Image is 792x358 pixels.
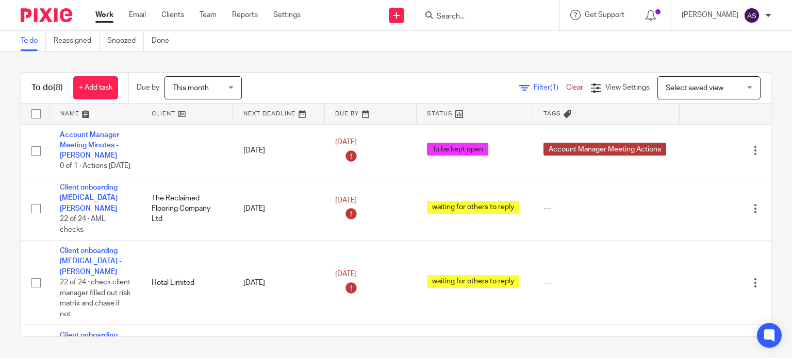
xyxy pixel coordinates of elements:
span: waiting for others to reply [427,275,519,288]
td: The Reclaimed Flooring Company Ltd [141,177,233,241]
span: Get Support [585,11,624,19]
p: [PERSON_NAME] [682,10,738,20]
span: To be kept open [427,143,488,156]
span: Tags [543,111,561,116]
a: Email [129,10,146,20]
span: This month [173,84,209,92]
a: Client onboarding [MEDICAL_DATA] - [PERSON_NAME] [60,247,122,276]
span: [DATE] [335,197,357,204]
span: Account Manager Meeting Actions [543,143,666,156]
a: Reassigned [54,31,100,51]
a: Snoozed [107,31,144,51]
td: [DATE] [233,241,325,325]
h1: To do [31,82,63,93]
span: [DATE] [335,139,357,146]
span: View Settings [605,84,650,91]
a: Team [200,10,217,20]
span: waiting for others to reply [427,201,519,214]
td: [DATE] [233,124,325,177]
a: To do [21,31,46,51]
div: --- [543,278,669,288]
a: Clear [566,84,583,91]
a: Done [152,31,177,51]
input: Search [436,12,529,22]
a: Clients [161,10,184,20]
span: [DATE] [335,271,357,278]
span: Filter [534,84,566,91]
span: (8) [53,83,63,92]
span: 22 of 24 · check client manager filled out risk matrix and chase if not [60,279,130,318]
a: Work [95,10,113,20]
span: 22 of 24 · AML checks [60,215,106,233]
a: Account Manager Meeting Minutes - [PERSON_NAME] [60,131,119,160]
div: --- [543,203,669,214]
td: Hotal Limited [141,241,233,325]
p: Due by [137,82,159,93]
span: Select saved view [666,84,723,92]
img: svg%3E [744,7,760,24]
a: + Add task [73,76,118,99]
span: (1) [550,84,558,91]
a: Settings [273,10,301,20]
span: 0 of 1 · Actions [DATE] [60,163,130,170]
a: Client onboarding [MEDICAL_DATA] - [PERSON_NAME] [60,184,122,212]
a: Reports [232,10,258,20]
img: Pixie [21,8,72,22]
td: [DATE] [233,177,325,241]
